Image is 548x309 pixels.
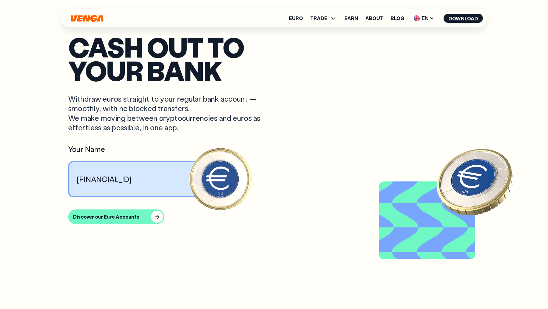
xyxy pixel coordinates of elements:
[289,16,303,21] a: Euro
[68,35,480,82] p: Cash out to your bank
[344,16,358,21] a: Earn
[430,136,521,227] img: EURO coin
[70,15,104,22] svg: Home
[68,209,480,224] a: Discover our Euro Accounts
[414,15,420,21] img: flag-uk
[73,214,139,220] div: Discover our Euro Accounts
[365,16,383,21] a: About
[310,15,337,22] span: TRADE
[391,16,404,21] a: Blog
[310,16,327,21] span: TRADE
[68,209,164,224] button: Discover our Euro Accounts
[444,14,483,23] button: Download
[68,94,261,132] p: Withdraw euros straight to your regular bank account — smoothly, with no blocked transfers. We ma...
[381,184,473,257] video: Video background
[412,13,436,23] span: EN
